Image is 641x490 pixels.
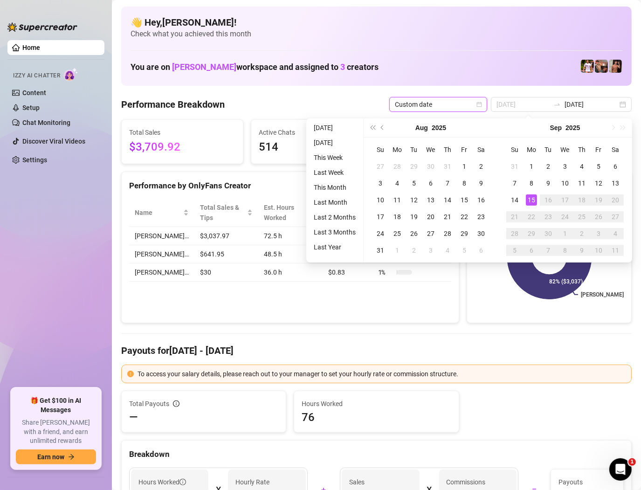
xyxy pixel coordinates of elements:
span: 514 [259,138,365,156]
div: 7 [509,178,520,189]
span: Active Chats [259,127,365,138]
td: 2025-09-28 [506,225,523,242]
li: Last 3 Months [310,227,359,238]
td: 2025-08-28 [439,225,456,242]
td: 2025-09-18 [573,192,590,208]
span: Earn now [37,453,64,461]
span: Hours Worked [138,477,186,487]
td: 2025-08-04 [389,175,406,192]
td: 2025-10-08 [557,242,573,259]
th: Mo [389,141,406,158]
div: 17 [559,194,571,206]
input: Start date [496,99,550,110]
div: 4 [442,245,453,256]
td: 2025-08-11 [389,192,406,208]
td: 2025-10-06 [523,242,540,259]
div: 27 [375,161,386,172]
td: 2025-09-06 [607,158,624,175]
span: arrow-right [68,454,75,460]
span: 1 [628,458,636,466]
span: Sales [349,477,412,487]
div: 16 [476,194,487,206]
a: Home [22,44,40,51]
th: Sa [473,141,489,158]
div: 6 [425,178,436,189]
button: Choose a year [565,118,580,137]
div: 18 [392,211,403,222]
td: 2025-08-13 [422,192,439,208]
td: 2025-09-06 [473,242,489,259]
div: 17 [375,211,386,222]
button: Choose a month [550,118,562,137]
div: 13 [610,178,621,189]
a: Chat Monitoring [22,119,70,126]
td: 36.0 h [258,263,323,282]
input: End date [565,99,618,110]
article: Hourly Rate [235,477,269,487]
div: 14 [509,194,520,206]
div: 8 [559,245,571,256]
th: Th [439,141,456,158]
td: [PERSON_NAME]… [129,245,194,263]
td: 2025-08-14 [439,192,456,208]
td: 2025-08-29 [456,225,473,242]
div: 12 [593,178,604,189]
th: Th [573,141,590,158]
span: Share [PERSON_NAME] with a friend, and earn unlimited rewards [16,418,96,446]
span: exclamation-circle [127,371,134,377]
div: 9 [476,178,487,189]
td: 48.5 h [258,245,323,263]
li: Last Week [310,167,359,178]
td: 2025-08-06 [422,175,439,192]
div: 30 [543,228,554,239]
div: To access your salary details, please reach out to your manager to set your hourly rate or commis... [138,369,626,379]
th: We [422,141,439,158]
a: Settings [22,156,47,164]
td: 2025-09-05 [590,158,607,175]
td: 2025-08-23 [473,208,489,225]
span: — [129,410,138,425]
span: 3 [340,62,345,72]
div: 18 [576,194,587,206]
td: 2025-09-20 [607,192,624,208]
span: swap-right [553,101,561,108]
td: 2025-09-16 [540,192,557,208]
td: 2025-10-05 [506,242,523,259]
div: 16 [543,194,554,206]
div: 11 [392,194,403,206]
li: [DATE] [310,122,359,133]
span: Total Payouts [129,399,169,409]
td: 2025-07-29 [406,158,422,175]
div: 3 [559,161,571,172]
img: logo-BBDzfeDw.svg [7,22,77,32]
div: 20 [425,211,436,222]
td: 2025-09-14 [506,192,523,208]
td: 2025-07-27 [372,158,389,175]
th: Tu [540,141,557,158]
div: 23 [543,211,554,222]
div: 9 [576,245,587,256]
h4: 👋 Hey, [PERSON_NAME] ! [131,16,622,29]
td: 2025-08-19 [406,208,422,225]
text: [PERSON_NAME]… [581,291,627,298]
div: 26 [408,228,420,239]
div: 22 [459,211,470,222]
td: $3,037.97 [194,227,258,245]
td: 2025-10-02 [573,225,590,242]
td: 2025-09-10 [557,175,573,192]
span: 1 % [378,267,393,277]
div: Breakdown [129,448,624,461]
a: Setup [22,104,40,111]
div: 4 [610,228,621,239]
div: 3 [375,178,386,189]
span: Total Sales [129,127,235,138]
div: 21 [509,211,520,222]
div: 22 [526,211,537,222]
th: Sa [607,141,624,158]
div: 5 [459,245,470,256]
div: 13 [425,194,436,206]
td: 2025-08-27 [422,225,439,242]
td: 2025-09-25 [573,208,590,225]
th: Total Sales & Tips [194,199,258,227]
td: 2025-08-07 [439,175,456,192]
